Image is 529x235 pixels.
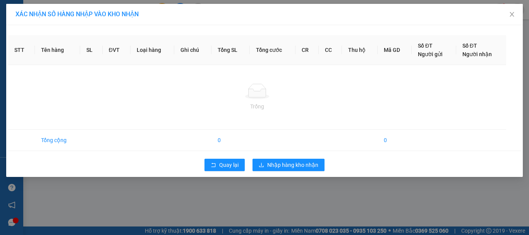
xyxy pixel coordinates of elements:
button: Close [501,4,523,26]
th: SL [80,35,102,65]
td: Tổng cộng [35,130,80,151]
button: rollbackQuay lại [204,159,245,171]
td: 0 [211,130,250,151]
span: Người gửi [418,51,443,57]
th: STT [8,35,35,65]
th: Tên hàng [35,35,80,65]
span: Quay lại [219,161,239,169]
th: Tổng SL [211,35,250,65]
th: Loại hàng [131,35,175,65]
td: 0 [378,130,412,151]
th: ĐVT [103,35,131,65]
th: CR [295,35,319,65]
th: Tổng cước [250,35,295,65]
button: downloadNhập hàng kho nhận [252,159,325,171]
span: Người nhận [462,51,492,57]
span: rollback [211,162,216,168]
span: Số ĐT [462,43,477,49]
th: CC [319,35,342,65]
th: Ghi chú [174,35,211,65]
span: close [509,11,515,17]
th: Mã GD [378,35,412,65]
div: Trống [14,102,500,111]
span: Nhập hàng kho nhận [267,161,318,169]
th: Thu hộ [342,35,378,65]
span: Số ĐT [418,43,433,49]
span: XÁC NHẬN SỐ HÀNG NHẬP VÀO KHO NHẬN [15,10,139,18]
span: download [259,162,264,168]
